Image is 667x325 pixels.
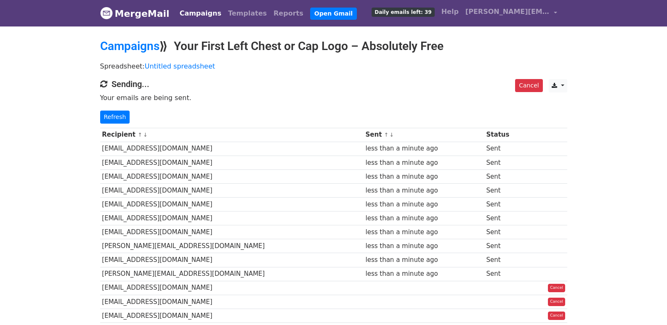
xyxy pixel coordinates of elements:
a: Campaigns [100,39,159,53]
a: Refresh [100,111,130,124]
th: Recipient [100,128,364,142]
a: Campaigns [176,5,225,22]
a: Cancel [515,79,542,92]
a: ↓ [143,132,148,138]
div: less than a minute ago [365,241,482,251]
div: less than a minute ago [365,255,482,265]
td: [EMAIL_ADDRESS][DOMAIN_NAME] [100,295,364,309]
div: less than a minute ago [365,227,482,237]
td: [EMAIL_ADDRESS][DOMAIN_NAME] [100,142,364,156]
td: [EMAIL_ADDRESS][DOMAIN_NAME] [100,253,364,267]
td: Sent [484,198,527,211]
a: Daily emails left: 39 [368,3,438,20]
td: [EMAIL_ADDRESS][DOMAIN_NAME] [100,225,364,239]
a: ↑ [138,132,142,138]
td: Sent [484,142,527,156]
a: Templates [225,5,270,22]
td: [EMAIL_ADDRESS][DOMAIN_NAME] [100,211,364,225]
div: less than a minute ago [365,172,482,182]
div: less than a minute ago [365,269,482,279]
td: [EMAIL_ADDRESS][DOMAIN_NAME] [100,198,364,211]
a: Reports [270,5,307,22]
div: less than a minute ago [365,214,482,223]
div: less than a minute ago [365,200,482,209]
span: Daily emails left: 39 [372,8,434,17]
h2: ⟫ Your First Left Chest or Cap Logo – Absolutely Free [100,39,567,53]
a: Untitled spreadsheet [145,62,215,70]
td: Sent [484,211,527,225]
td: [PERSON_NAME][EMAIL_ADDRESS][DOMAIN_NAME] [100,267,364,281]
td: [EMAIL_ADDRESS][DOMAIN_NAME] [100,156,364,169]
td: Sent [484,225,527,239]
td: Sent [484,253,527,267]
td: Sent [484,183,527,197]
a: Cancel [548,312,565,320]
td: [EMAIL_ADDRESS][DOMAIN_NAME] [100,183,364,197]
td: Sent [484,169,527,183]
td: [EMAIL_ADDRESS][DOMAIN_NAME] [100,281,364,295]
span: [PERSON_NAME][EMAIL_ADDRESS][DOMAIN_NAME] [465,7,550,17]
a: Open Gmail [310,8,357,20]
a: Cancel [548,284,565,292]
a: MergeMail [100,5,170,22]
h4: Sending... [100,79,567,89]
div: less than a minute ago [365,158,482,168]
div: less than a minute ago [365,144,482,153]
td: Sent [484,156,527,169]
td: [PERSON_NAME][EMAIL_ADDRESS][DOMAIN_NAME] [100,239,364,253]
td: [EMAIL_ADDRESS][DOMAIN_NAME] [100,309,364,322]
p: Your emails are being sent. [100,93,567,102]
p: Spreadsheet: [100,62,567,71]
img: MergeMail logo [100,7,113,19]
a: [PERSON_NAME][EMAIL_ADDRESS][DOMAIN_NAME] [462,3,561,23]
div: less than a minute ago [365,186,482,196]
a: ↑ [384,132,389,138]
th: Status [484,128,527,142]
td: [EMAIL_ADDRESS][DOMAIN_NAME] [100,169,364,183]
a: ↓ [389,132,394,138]
a: Cancel [548,298,565,306]
a: Help [438,3,462,20]
td: Sent [484,239,527,253]
th: Sent [364,128,484,142]
td: Sent [484,267,527,281]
